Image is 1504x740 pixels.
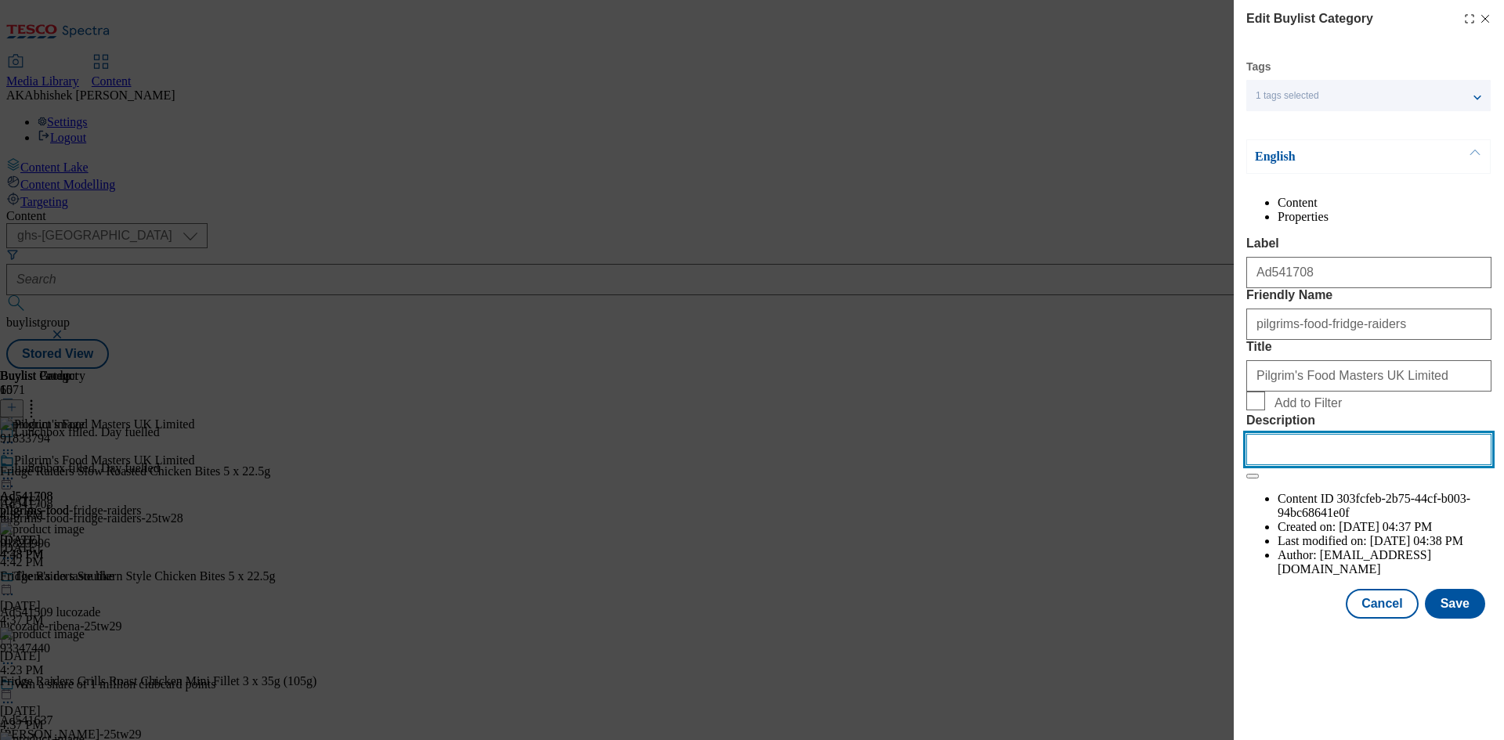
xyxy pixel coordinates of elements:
button: 1 tags selected [1246,80,1491,111]
li: Content ID [1278,492,1491,520]
label: Friendly Name [1246,288,1491,302]
li: Content [1278,196,1491,210]
label: Tags [1246,63,1271,71]
h4: Edit Buylist Category [1246,9,1373,28]
li: Author: [1278,548,1491,576]
span: 1 tags selected [1256,90,1319,102]
label: Label [1246,236,1491,251]
span: 303fcfeb-2b75-44cf-b003-94bc68641e0f [1278,492,1470,519]
label: Title [1246,340,1491,354]
input: Enter Label [1246,257,1491,288]
span: Add to Filter [1274,396,1342,410]
input: Enter Description [1246,434,1491,465]
button: Cancel [1346,589,1418,619]
button: Save [1425,589,1485,619]
li: Created on: [1278,520,1491,534]
p: English [1255,149,1419,164]
span: [DATE] 04:38 PM [1370,534,1463,547]
input: Enter Friendly Name [1246,309,1491,340]
label: Description [1246,413,1491,428]
input: Enter Title [1246,360,1491,392]
span: [EMAIL_ADDRESS][DOMAIN_NAME] [1278,548,1431,576]
span: [DATE] 04:37 PM [1339,520,1432,533]
li: Properties [1278,210,1491,224]
li: Last modified on: [1278,534,1491,548]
